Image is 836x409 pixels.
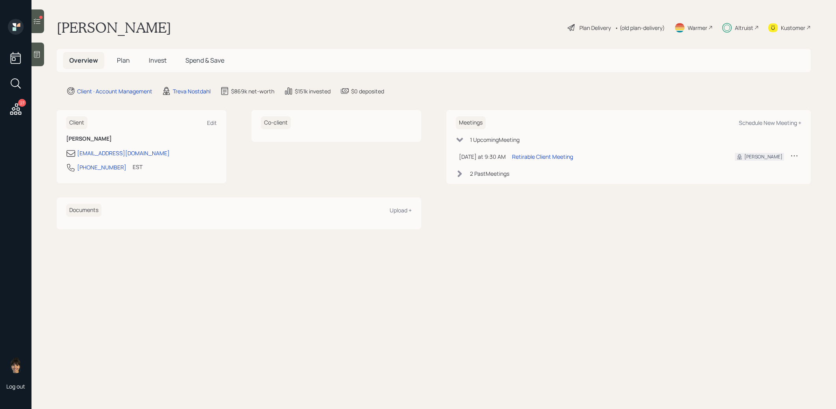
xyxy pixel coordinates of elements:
[261,116,291,129] h6: Co-client
[390,206,412,214] div: Upload +
[231,87,274,95] div: $869k net-worth
[512,152,573,161] div: Retirable Client Meeting
[470,169,509,178] div: 2 Past Meeting s
[77,149,170,157] div: [EMAIL_ADDRESS][DOMAIN_NAME]
[66,136,217,142] h6: [PERSON_NAME]
[781,24,805,32] div: Kustomer
[8,357,24,373] img: treva-nostdahl-headshot.png
[688,24,707,32] div: Warmer
[295,87,331,95] div: $151k invested
[66,204,102,217] h6: Documents
[149,56,166,65] span: Invest
[69,56,98,65] span: Overview
[185,56,224,65] span: Spend & Save
[77,163,126,171] div: [PHONE_NUMBER]
[66,116,87,129] h6: Client
[117,56,130,65] span: Plan
[459,152,506,161] div: [DATE] at 9:30 AM
[744,153,782,160] div: [PERSON_NAME]
[456,116,486,129] h6: Meetings
[77,87,152,95] div: Client · Account Management
[207,119,217,126] div: Edit
[470,136,520,144] div: 1 Upcoming Meeting
[18,99,26,107] div: 27
[173,87,211,95] div: Treva Nostdahl
[351,87,384,95] div: $0 deposited
[735,24,753,32] div: Altruist
[133,163,142,171] div: EST
[739,119,801,126] div: Schedule New Meeting +
[6,383,25,390] div: Log out
[57,19,171,36] h1: [PERSON_NAME]
[579,24,611,32] div: Plan Delivery
[615,24,665,32] div: • (old plan-delivery)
